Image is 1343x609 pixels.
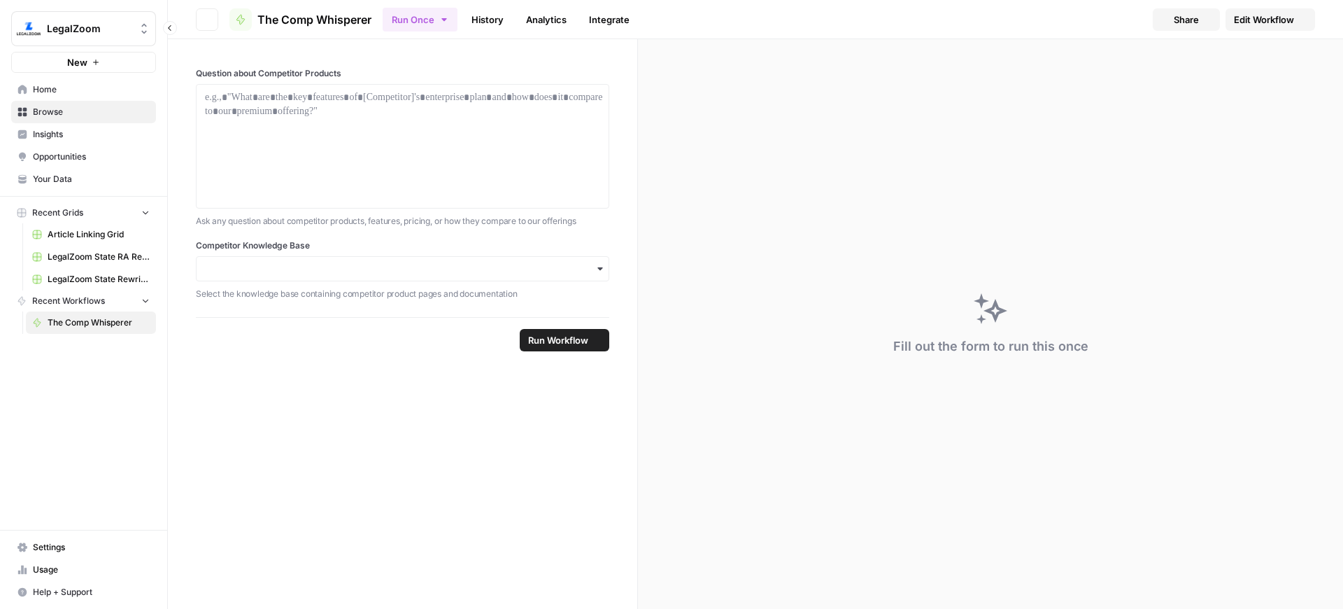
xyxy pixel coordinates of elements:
[11,52,156,73] button: New
[26,311,156,334] a: The Comp Whisperer
[33,106,150,118] span: Browse
[11,78,156,101] a: Home
[1153,8,1220,31] button: Share
[196,287,609,301] p: Select the knowledge base containing competitor product pages and documentation
[520,329,609,351] button: Run Workflow
[196,67,609,80] label: Question about Competitor Products
[33,150,150,163] span: Opportunities
[33,541,150,554] span: Settings
[581,8,638,31] a: Integrate
[11,536,156,559] a: Settings
[383,8,457,31] button: Run Once
[33,128,150,141] span: Insights
[33,83,150,96] span: Home
[33,563,150,576] span: Usage
[1174,13,1199,27] span: Share
[26,246,156,268] a: LegalZoom State RA Rewrites
[518,8,575,31] a: Analytics
[48,273,150,286] span: LegalZoom State Rewrites INC
[229,8,371,31] a: The Comp Whisperer
[1234,13,1294,27] span: Edit Workflow
[48,228,150,241] span: Article Linking Grid
[528,333,588,347] span: Run Workflow
[33,586,150,598] span: Help + Support
[11,290,156,311] button: Recent Workflows
[48,251,150,263] span: LegalZoom State RA Rewrites
[11,11,156,46] button: Workspace: LegalZoom
[26,223,156,246] a: Article Linking Grid
[48,316,150,329] span: The Comp Whisperer
[32,206,83,219] span: Recent Grids
[47,22,132,36] span: LegalZoom
[32,295,105,307] span: Recent Workflows
[11,581,156,603] button: Help + Support
[26,268,156,290] a: LegalZoom State Rewrites INC
[196,214,609,228] p: Ask any question about competitor products, features, pricing, or how they compare to our offerings
[33,173,150,185] span: Your Data
[1225,8,1315,31] a: Edit Workflow
[11,202,156,223] button: Recent Grids
[11,168,156,190] a: Your Data
[257,11,371,28] span: The Comp Whisperer
[463,8,512,31] a: History
[67,55,87,69] span: New
[11,101,156,123] a: Browse
[11,146,156,168] a: Opportunities
[196,239,609,252] label: Competitor Knowledge Base
[11,559,156,581] a: Usage
[16,16,41,41] img: LegalZoom Logo
[893,337,1088,356] div: Fill out the form to run this once
[11,123,156,146] a: Insights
